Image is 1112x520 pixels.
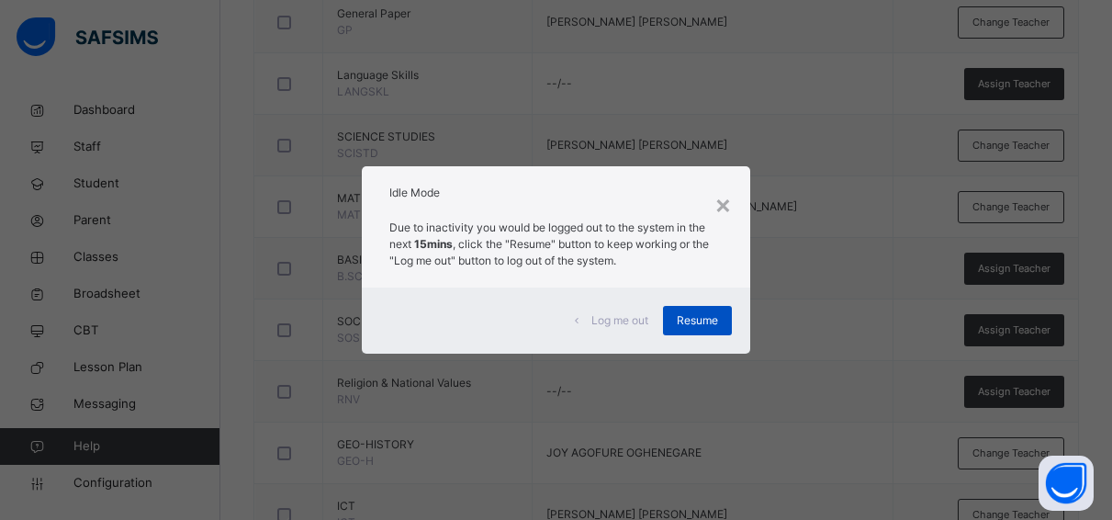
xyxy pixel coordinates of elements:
div: × [714,185,732,223]
h2: Idle Mode [389,185,724,201]
strong: 15mins [414,237,453,251]
button: Open asap [1039,456,1094,511]
span: Log me out [591,312,648,329]
span: Resume [677,312,718,329]
p: Due to inactivity you would be logged out to the system in the next , click the "Resume" button t... [389,220,724,269]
